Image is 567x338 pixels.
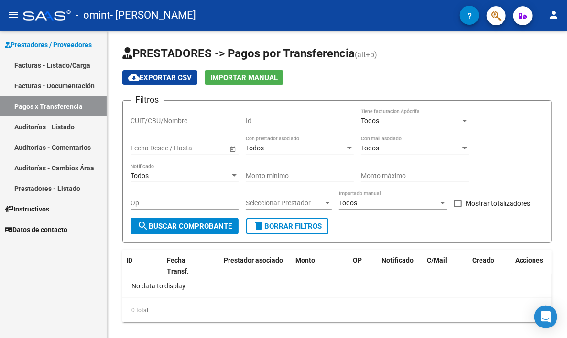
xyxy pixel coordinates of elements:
div: No data to display [122,274,552,298]
span: Prestador asociado [224,256,283,264]
span: Todos [339,199,357,207]
span: Importar Manual [210,74,278,82]
datatable-header-cell: ID [122,250,163,282]
div: 0 total [122,298,552,322]
mat-icon: menu [8,9,19,21]
span: Todos [361,144,379,152]
datatable-header-cell: Notificado [378,250,423,282]
span: Todos [361,117,379,125]
button: Buscar Comprobante [131,218,239,234]
span: Notificado [382,256,414,264]
span: Instructivos [5,204,49,214]
span: (alt+p) [355,50,377,59]
span: Fecha Transf. [167,256,189,275]
span: - [PERSON_NAME] [110,5,196,26]
datatable-header-cell: Prestador asociado [220,250,292,282]
span: C/Mail [427,256,447,264]
button: Importar Manual [205,70,283,85]
button: Open calendar [228,144,238,154]
span: ID [126,256,132,264]
span: Exportar CSV [128,74,192,82]
datatable-header-cell: Monto [292,250,349,282]
span: Borrar Filtros [253,222,322,231]
input: End date [168,144,215,152]
span: Buscar Comprobante [137,222,232,231]
h3: Filtros [131,93,164,106]
span: Prestadores / Proveedores [5,40,92,50]
mat-icon: person [548,9,559,21]
span: Todos [131,172,149,180]
span: Mostrar totalizadores [466,198,530,209]
mat-icon: search [137,220,149,232]
span: - omint [76,5,110,26]
input: Start date [131,144,160,152]
span: Creado [472,256,494,264]
datatable-header-cell: C/Mail [423,250,469,282]
span: OP [353,256,362,264]
mat-icon: delete [253,220,264,232]
span: Todos [246,144,264,152]
button: Exportar CSV [122,70,197,85]
button: Borrar Filtros [246,218,328,234]
span: Monto [295,256,315,264]
datatable-header-cell: Fecha Transf. [163,250,206,282]
span: Acciones [515,256,543,264]
datatable-header-cell: OP [349,250,378,282]
datatable-header-cell: Creado [469,250,512,282]
span: Seleccionar Prestador [246,199,323,207]
mat-icon: cloud_download [128,72,140,83]
span: Datos de contacto [5,224,67,235]
span: PRESTADORES -> Pagos por Transferencia [122,47,355,60]
div: Open Intercom Messenger [534,306,557,328]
